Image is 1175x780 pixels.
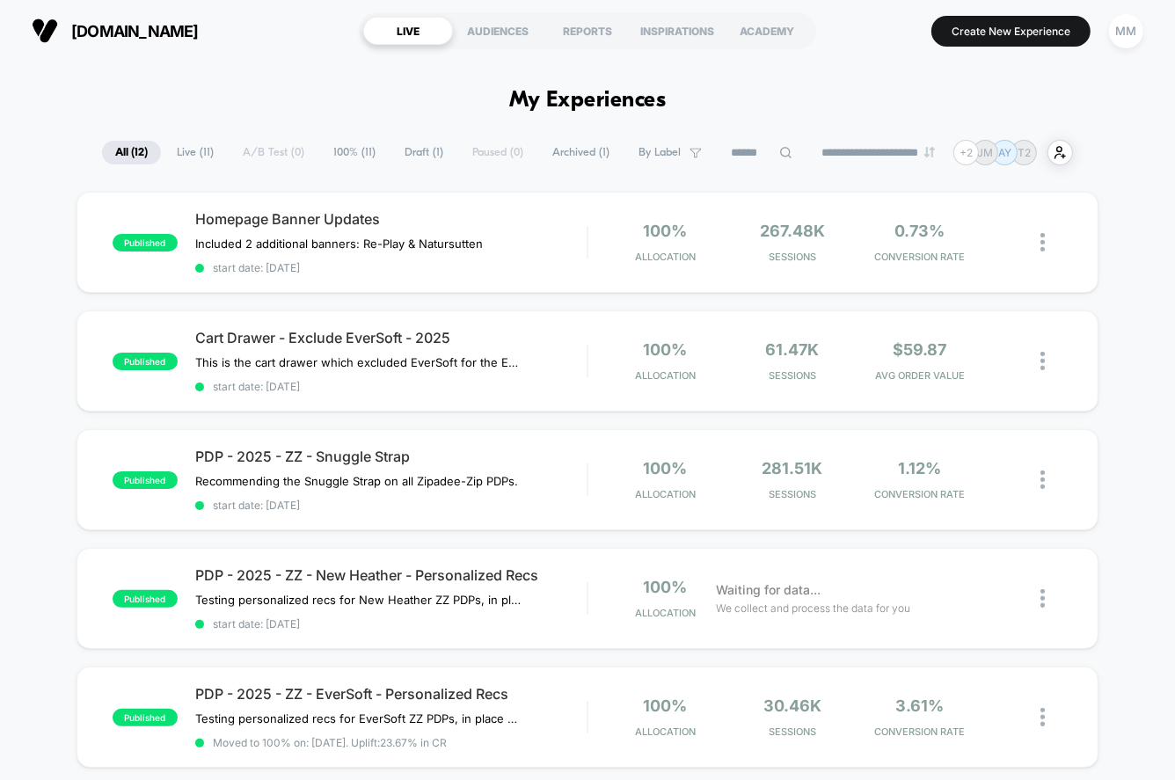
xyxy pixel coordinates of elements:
img: close [1040,470,1045,489]
span: Sessions [733,488,852,500]
span: Included 2 additional banners: Re-Play & Natursutten [195,237,483,251]
span: Live ( 11 ) [164,141,227,164]
button: [DOMAIN_NAME] [26,17,204,45]
span: start date: [DATE] [195,617,587,631]
span: 61.47k [766,340,820,359]
span: published [113,353,178,370]
span: $59.87 [894,340,947,359]
span: start date: [DATE] [195,499,587,512]
img: Visually logo [32,18,58,44]
span: CONVERSION RATE [861,488,980,500]
div: MM [1109,14,1143,48]
span: 3.61% [896,696,945,715]
span: Allocation [635,488,696,500]
span: 100% [643,459,687,477]
span: Allocation [635,607,696,619]
p: AY [998,146,1011,159]
img: close [1040,352,1045,370]
span: Homepage Banner Updates [195,210,587,228]
span: 267.48k [760,222,825,240]
span: 100% [643,696,687,715]
span: Cart Drawer - Exclude EverSoft - 2025 [195,329,587,346]
span: This is the cart drawer which excluded EverSoft for the EverSoft Pricing Test in [DATE]. [195,355,522,369]
span: All ( 12 ) [102,141,161,164]
span: 100% [643,578,687,596]
span: Testing personalized recs for New Heather ZZ PDPs, in place of the singular product rec at the to... [195,593,522,607]
div: INSPIRATIONS [632,17,722,45]
span: published [113,471,178,489]
span: PDP - 2025 - ZZ - New Heather - Personalized Recs [195,566,587,584]
div: + 2 [953,140,979,165]
span: Allocation [635,251,696,263]
span: Sessions [733,725,852,738]
span: Allocation [635,369,696,382]
div: REPORTS [543,17,632,45]
img: end [924,147,935,157]
span: start date: [DATE] [195,261,587,274]
span: Testing personalized recs for EverSoft ZZ PDPs, in place of the singular product rec at the top o... [195,711,522,725]
span: Sessions [733,369,852,382]
p: JM [978,146,994,159]
span: 0.73% [895,222,945,240]
span: published [113,590,178,608]
button: Create New Experience [931,16,1091,47]
span: Waiting for data... [716,580,821,600]
span: 100% [643,340,687,359]
img: close [1040,233,1045,251]
span: 281.51k [763,459,823,477]
span: published [113,709,178,726]
span: Recommending the Snuggle Strap on all Zipadee-Zip PDPs. [195,474,518,488]
div: AUDIENCES [453,17,543,45]
span: Sessions [733,251,852,263]
span: We collect and process the data for you [716,600,910,616]
span: 30.46k [763,696,821,715]
span: CONVERSION RATE [861,725,980,738]
span: By Label [639,146,681,159]
button: MM [1104,13,1149,49]
span: Moved to 100% on: [DATE] . Uplift: 23.67% in CR [213,736,447,749]
p: T2 [1018,146,1031,159]
img: close [1040,589,1045,608]
span: 100% [643,222,687,240]
span: PDP - 2025 - ZZ - EverSoft - Personalized Recs [195,685,587,703]
span: AVG ORDER VALUE [861,369,980,382]
span: Draft ( 1 ) [391,141,456,164]
h1: My Experiences [509,88,667,113]
img: close [1040,708,1045,726]
span: PDP - 2025 - ZZ - Snuggle Strap [195,448,587,465]
div: ACADEMY [722,17,812,45]
span: Archived ( 1 ) [539,141,623,164]
span: published [113,234,178,251]
span: 1.12% [899,459,942,477]
span: [DOMAIN_NAME] [71,22,199,40]
span: CONVERSION RATE [861,251,980,263]
div: LIVE [363,17,453,45]
span: start date: [DATE] [195,380,587,393]
span: 100% ( 11 ) [320,141,389,164]
span: Allocation [635,725,696,738]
